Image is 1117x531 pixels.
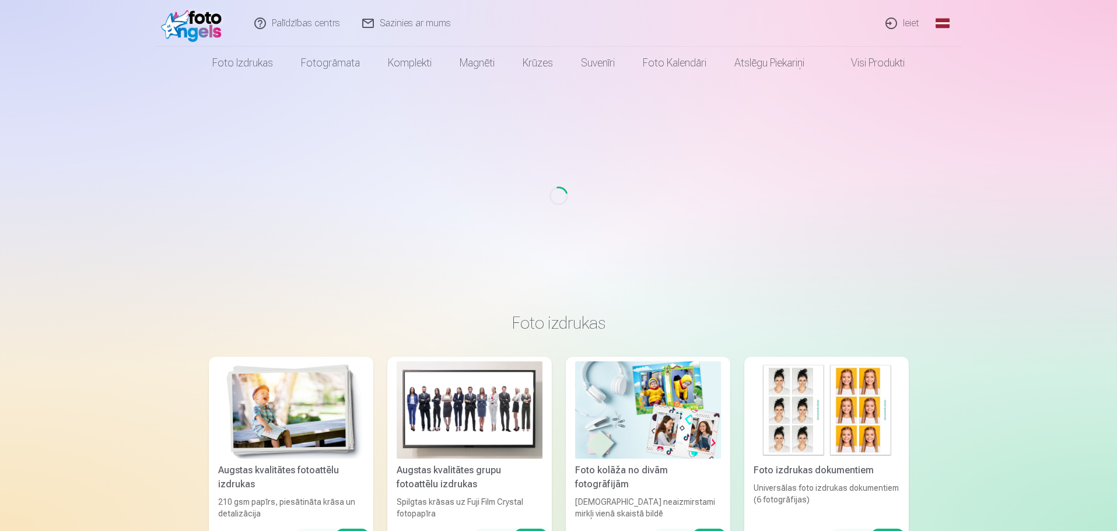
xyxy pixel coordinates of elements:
a: Suvenīri [567,47,629,79]
a: Krūzes [509,47,567,79]
a: Foto izdrukas [198,47,287,79]
a: Foto kalendāri [629,47,720,79]
div: Augstas kvalitātes fotoattēlu izdrukas [213,463,369,491]
a: Fotogrāmata [287,47,374,79]
img: /fa1 [161,5,228,42]
img: Augstas kvalitātes fotoattēlu izdrukas [218,361,364,459]
img: Foto kolāža no divām fotogrāfijām [575,361,721,459]
h3: Foto izdrukas [218,312,899,333]
div: Foto izdrukas dokumentiem [749,463,904,477]
div: Spilgtas krāsas uz Fuji Film Crystal fotopapīra [392,496,547,519]
div: Augstas kvalitātes grupu fotoattēlu izdrukas [392,463,547,491]
img: Foto izdrukas dokumentiem [754,361,899,459]
a: Visi produkti [818,47,919,79]
div: 210 gsm papīrs, piesātināta krāsa un detalizācija [213,496,369,519]
img: Augstas kvalitātes grupu fotoattēlu izdrukas [397,361,542,459]
div: Universālas foto izdrukas dokumentiem (6 fotogrāfijas) [749,482,904,519]
a: Magnēti [446,47,509,79]
div: Foto kolāža no divām fotogrāfijām [570,463,726,491]
a: Atslēgu piekariņi [720,47,818,79]
a: Komplekti [374,47,446,79]
div: [DEMOGRAPHIC_DATA] neaizmirstami mirkļi vienā skaistā bildē [570,496,726,519]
